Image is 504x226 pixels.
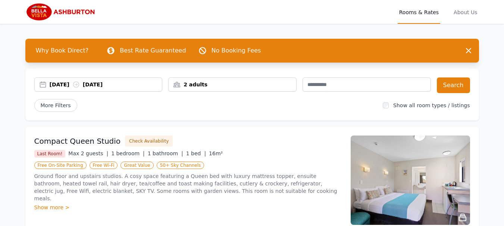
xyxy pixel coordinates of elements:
[68,150,108,156] span: Max 2 guests |
[120,46,186,55] p: Best Rate Guaranteed
[30,43,95,58] span: Why Book Direct?
[393,102,470,108] label: Show all room types / listings
[34,136,121,146] h3: Compact Queen Studio
[209,150,223,156] span: 16m²
[34,150,66,157] span: Last Room!
[90,162,118,169] span: Free Wi-Fi
[120,162,153,169] span: Great Value
[157,162,204,169] span: 50+ Sky Channels
[212,46,261,55] p: No Booking Fees
[34,162,87,169] span: Free On-Site Parking
[34,172,342,202] p: Ground floor and upstairs studios. A cosy space featuring a Queen bed with luxury mattress topper...
[50,81,162,88] div: [DATE] [DATE]
[437,77,470,93] button: Search
[25,3,97,21] img: Bella Vista Ashburton
[34,99,77,112] span: More Filters
[125,136,173,147] button: Check Availability
[34,204,342,211] div: Show more >
[148,150,183,156] span: 1 bathroom |
[111,150,145,156] span: 1 bedroom |
[169,81,296,88] div: 2 adults
[186,150,206,156] span: 1 bed |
